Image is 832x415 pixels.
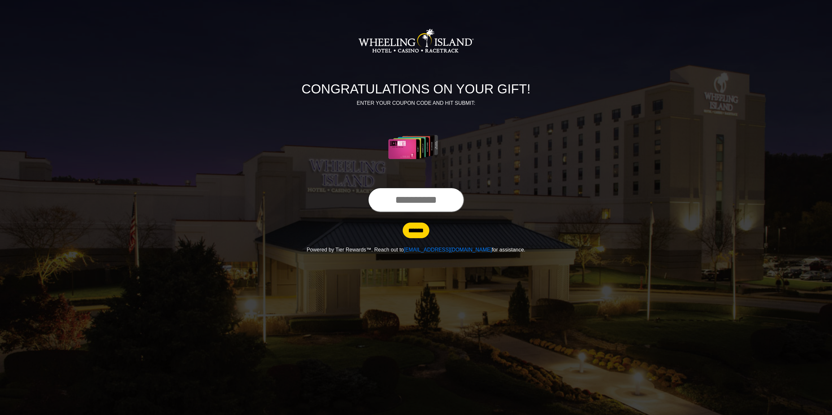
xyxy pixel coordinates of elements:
[306,247,525,252] span: Powered by Tier Rewards™. Reach out to for assistance.
[236,99,596,107] p: ENTER YOUR COUPON CODE AND HIT SUBMIT:
[373,115,460,180] img: Center Image
[358,8,474,73] img: Logo
[404,247,492,252] a: [EMAIL_ADDRESS][DOMAIN_NAME]
[236,81,596,97] h1: CONGRATULATIONS ON YOUR GIFT!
